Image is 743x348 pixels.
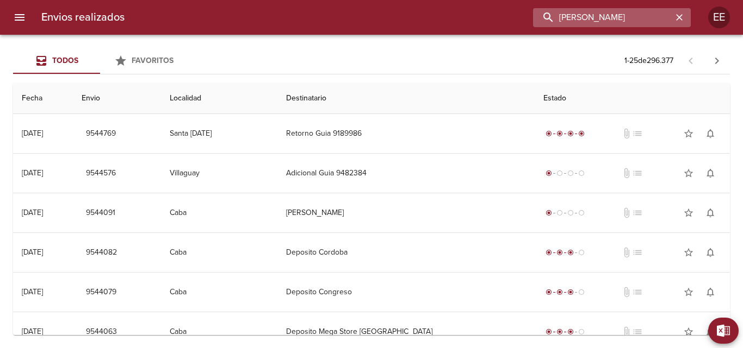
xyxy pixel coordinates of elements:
[86,127,116,141] span: 9544769
[632,287,643,298] span: No tiene pedido asociado
[567,328,574,335] span: radio_button_checked
[82,282,121,302] button: 9544079
[621,128,632,139] span: No tiene documentos adjuntos
[705,247,716,258] span: notifications_none
[13,83,73,114] th: Fecha
[699,162,721,184] button: Activar notificaciones
[86,206,115,220] span: 9544091
[567,289,574,295] span: radio_button_checked
[578,289,585,295] span: radio_button_unchecked
[22,208,43,217] div: [DATE]
[678,55,704,66] span: Pagina anterior
[578,328,585,335] span: radio_button_unchecked
[678,321,699,343] button: Agregar a favoritos
[543,326,587,337] div: En viaje
[704,48,730,74] span: Pagina siguiente
[567,249,574,256] span: radio_button_checked
[82,124,120,144] button: 9544769
[13,48,187,74] div: Tabs Envios
[683,326,694,337] span: star_border
[533,8,672,27] input: buscar
[22,129,43,138] div: [DATE]
[632,168,643,179] span: No tiene pedido asociado
[82,243,121,263] button: 9544082
[708,7,730,28] div: EE
[82,203,120,223] button: 9544091
[578,249,585,256] span: radio_button_unchecked
[22,168,43,178] div: [DATE]
[86,246,117,260] span: 9544082
[632,128,643,139] span: No tiene pedido asociado
[567,130,574,137] span: radio_button_checked
[699,242,721,263] button: Activar notificaciones
[161,154,277,193] td: Villaguay
[52,56,78,65] span: Todos
[543,287,587,298] div: En viaje
[82,322,121,342] button: 9544063
[705,207,716,218] span: notifications_none
[546,328,552,335] span: radio_button_checked
[699,281,721,303] button: Activar notificaciones
[546,249,552,256] span: radio_button_checked
[621,247,632,258] span: No tiene documentos adjuntos
[161,273,277,312] td: Caba
[556,210,563,216] span: radio_button_unchecked
[22,327,43,336] div: [DATE]
[546,289,552,295] span: radio_button_checked
[678,281,699,303] button: Agregar a favoritos
[683,287,694,298] span: star_border
[705,168,716,179] span: notifications_none
[161,83,277,114] th: Localidad
[678,162,699,184] button: Agregar a favoritos
[632,247,643,258] span: No tiene pedido asociado
[556,249,563,256] span: radio_button_checked
[567,170,574,176] span: radio_button_unchecked
[277,83,535,114] th: Destinatario
[705,128,716,139] span: notifications_none
[546,130,552,137] span: radio_button_checked
[705,326,716,337] span: notifications_none
[277,233,535,272] td: Deposito Cordoba
[699,321,721,343] button: Activar notificaciones
[678,202,699,224] button: Agregar a favoritos
[546,210,552,216] span: radio_button_checked
[132,56,174,65] span: Favoritos
[7,4,33,30] button: menu
[543,247,587,258] div: En viaje
[161,114,277,153] td: Santa [DATE]
[578,170,585,176] span: radio_button_unchecked
[624,55,673,66] p: 1 - 25 de 296.377
[543,128,587,139] div: Entregado
[86,325,117,339] span: 9544063
[86,286,116,299] span: 9544079
[22,287,43,296] div: [DATE]
[556,289,563,295] span: radio_button_checked
[556,170,563,176] span: radio_button_unchecked
[578,210,585,216] span: radio_button_unchecked
[73,83,162,114] th: Envio
[683,207,694,218] span: star_border
[277,114,535,153] td: Retorno Guia 9189986
[683,128,694,139] span: star_border
[578,130,585,137] span: radio_button_checked
[535,83,730,114] th: Estado
[556,130,563,137] span: radio_button_checked
[556,328,563,335] span: radio_button_checked
[277,273,535,312] td: Deposito Congreso
[683,247,694,258] span: star_border
[277,154,535,193] td: Adicional Guia 9482384
[678,242,699,263] button: Agregar a favoritos
[546,170,552,176] span: radio_button_checked
[621,326,632,337] span: No tiene documentos adjuntos
[632,326,643,337] span: No tiene pedido asociado
[699,123,721,144] button: Activar notificaciones
[277,193,535,232] td: [PERSON_NAME]
[632,207,643,218] span: No tiene pedido asociado
[41,9,125,26] h6: Envios realizados
[621,287,632,298] span: No tiene documentos adjuntos
[567,210,574,216] span: radio_button_unchecked
[683,168,694,179] span: star_border
[543,207,587,218] div: Generado
[543,168,587,179] div: Generado
[621,207,632,218] span: No tiene documentos adjuntos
